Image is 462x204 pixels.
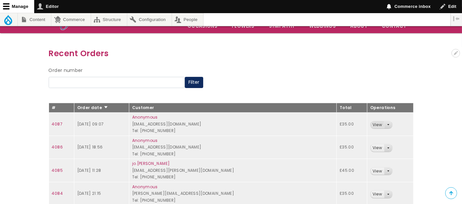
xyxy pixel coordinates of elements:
a: Configuration [127,13,172,26]
td: [EMAIL_ADDRESS][DOMAIN_NAME] Tel: [PHONE_NUMBER] [129,136,336,159]
a: People [172,13,204,26]
a: View [371,144,384,152]
td: [EMAIL_ADDRESS][DOMAIN_NAME] Tel: [PHONE_NUMBER] [129,113,336,136]
td: £35.00 [337,136,367,159]
a: Anonymous [132,184,158,190]
time: [DATE] 09:07 [77,121,104,127]
a: 4084 [52,191,63,196]
th: Total [337,103,367,113]
td: £45.00 [337,159,367,182]
button: Filter [185,77,203,88]
a: Content [18,13,51,26]
a: Anonymous [132,138,158,143]
a: jo.[PERSON_NAME] [132,161,170,166]
td: [EMAIL_ADDRESS][PERSON_NAME][DOMAIN_NAME] Tel: [PHONE_NUMBER] [129,159,336,182]
h3: Recent Orders [49,47,414,60]
a: 4086 [52,144,63,150]
button: Open configuration options [451,49,460,57]
a: View [371,121,384,129]
th: # [49,103,74,113]
label: Order number [49,67,83,75]
a: View [371,191,384,198]
a: View [371,168,384,175]
button: Vertical orientation [451,13,462,24]
a: 4087 [52,121,62,127]
td: £35.00 [337,113,367,136]
a: Anonymous [132,114,158,120]
a: Commerce [51,13,90,26]
a: Structure [91,13,127,26]
th: Customer [129,103,336,113]
th: Operations [367,103,413,113]
a: 4085 [52,168,63,173]
time: [DATE] 18:56 [77,144,103,150]
time: [DATE] 11:28 [77,168,101,173]
time: [DATE] 21:15 [77,191,101,196]
a: Order date [77,105,109,110]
